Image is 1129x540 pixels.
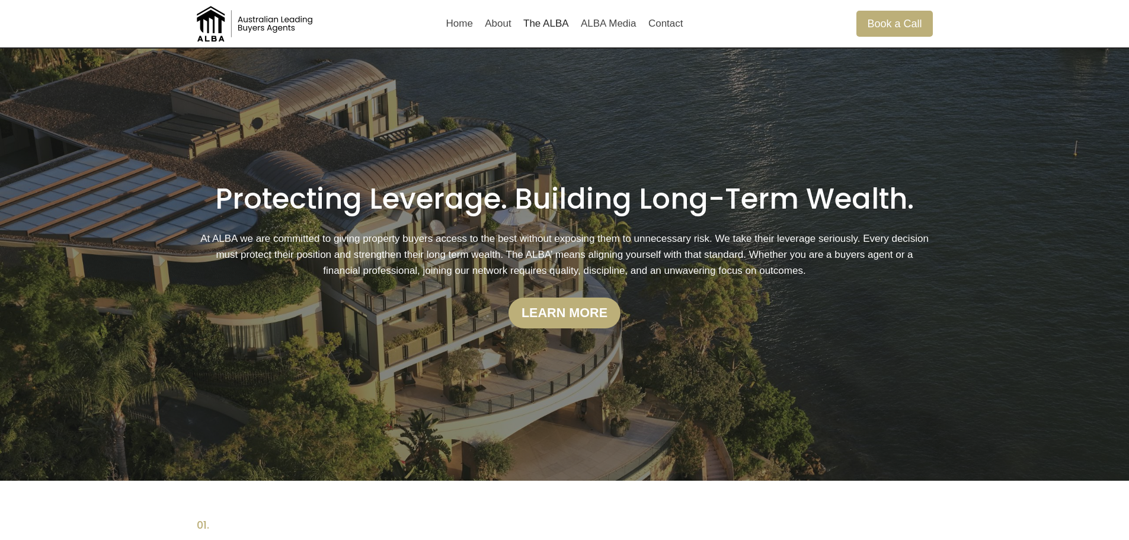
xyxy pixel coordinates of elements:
[440,9,479,38] a: Home
[856,11,932,36] a: Book a Call
[522,305,607,320] strong: Learn more
[479,9,517,38] a: About
[575,9,642,38] a: ALBA Media
[197,519,933,532] h6: 01.
[517,9,575,38] a: The ALBA
[508,298,620,328] a: Learn more
[197,6,315,41] img: Australian Leading Buyers Agents
[440,9,689,38] nav: Primary Navigation
[197,182,933,216] h1: Protecting Leverage. Building Long-Term Wealth.
[197,231,933,279] p: At ALBA we are committed to giving property buyers access to the best without exposing them to un...
[642,9,689,38] a: Contact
